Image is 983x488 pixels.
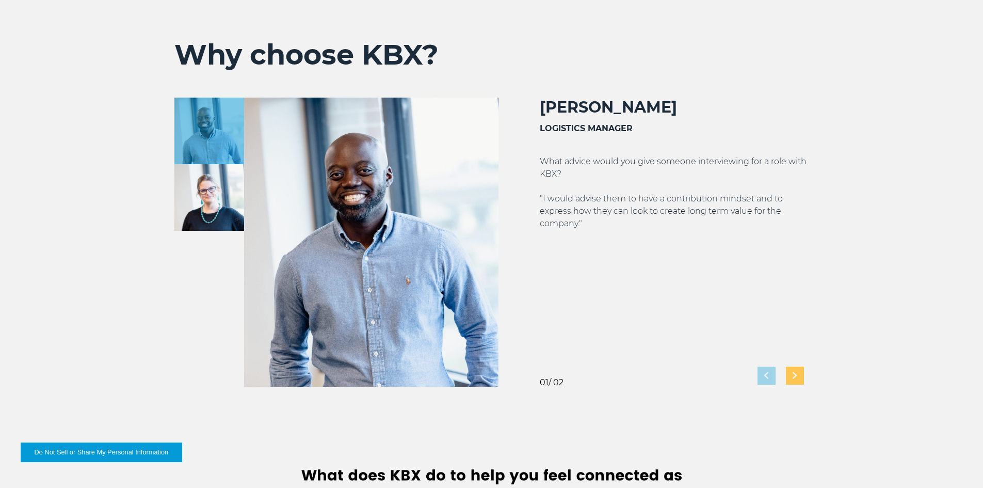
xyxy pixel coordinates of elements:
div: / 02 [540,379,563,387]
span: 01 [540,377,549,387]
button: Do Not Sell or Share My Personal Information [21,443,182,462]
p: What advice would you give someone interviewing for a role with KBX? "I would advise them to have... [540,155,809,230]
h3: LOGISTICS MANAGER [540,122,809,135]
h2: [PERSON_NAME] [540,98,809,117]
img: next slide [793,372,797,379]
h2: Why choose KBX? [174,38,809,72]
div: Next slide [786,367,804,385]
